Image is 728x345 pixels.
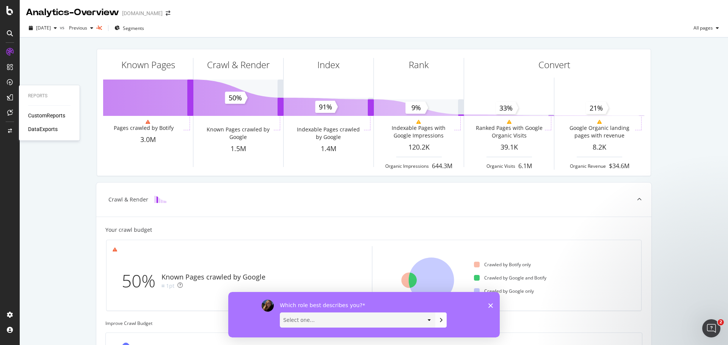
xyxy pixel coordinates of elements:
div: 1pt [166,282,174,290]
div: Rank [409,58,429,71]
span: All pages [690,25,713,31]
span: vs [60,24,66,31]
div: arrow-right-arrow-left [166,11,170,16]
div: Indexable Pages with Google Impressions [384,124,452,139]
button: [DATE] [26,22,60,34]
div: 3.0M [103,135,193,145]
iframe: Survey by Laura from Botify [228,292,500,337]
div: [DOMAIN_NAME] [122,9,163,17]
a: CustomReports [28,112,65,119]
div: Pages crawled by Botify [114,124,174,132]
button: Segments [111,22,147,34]
div: Improve Crawl Budget [105,320,642,326]
iframe: Intercom live chat [702,319,720,337]
div: Organic Impressions [385,163,429,169]
div: Reports [28,93,71,99]
div: 50% [122,269,162,293]
div: Known Pages crawled by Google [162,272,265,282]
div: Analytics - Overview [26,6,119,19]
div: Crawl & Render [207,58,270,71]
span: 2025 Sep. 27th [36,25,51,31]
div: Crawl & Render [108,196,148,203]
button: Previous [66,22,96,34]
div: Indexable Pages crawled by Google [294,126,362,141]
span: 2 [718,319,724,325]
div: Crawled by Google only [474,288,534,294]
a: DataExports [28,125,58,133]
div: Index [317,58,340,71]
div: Known Pages [121,58,175,71]
div: 120.2K [374,142,464,152]
div: Known Pages crawled by Google [204,126,272,141]
img: block-icon [154,196,166,203]
div: 1.4M [284,144,373,154]
div: Your crawl budget [105,226,152,234]
div: 644.3M [432,162,452,170]
span: Previous [66,25,87,31]
button: All pages [690,22,722,34]
div: 1.5M [193,144,283,154]
span: Segments [123,25,144,31]
div: Crawled by Botify only [474,261,531,268]
div: Crawled by Google and Botify [474,275,546,281]
img: Equal [162,285,165,287]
